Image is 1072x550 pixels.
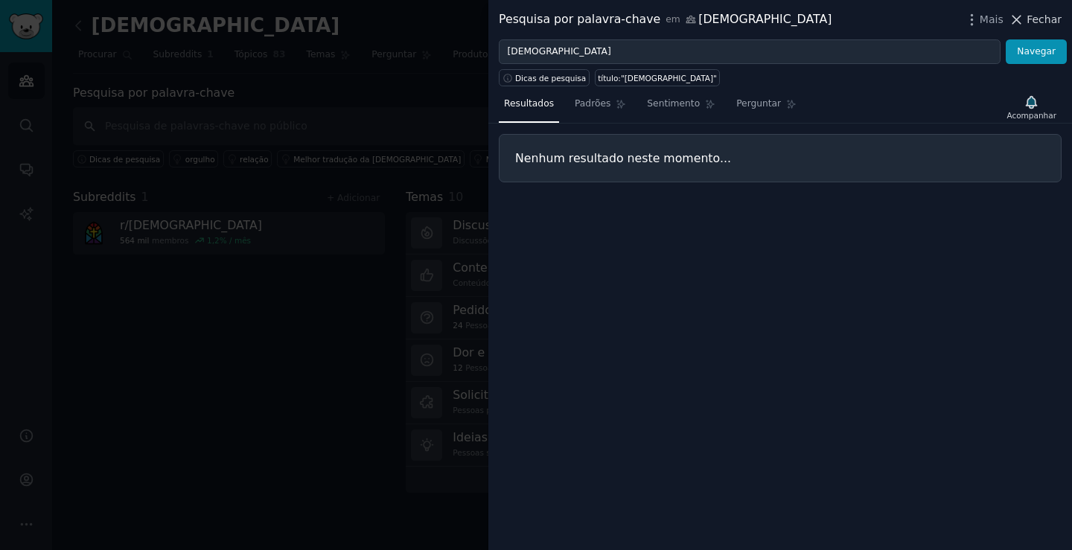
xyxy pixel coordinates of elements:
[1006,39,1067,65] button: Navegar
[499,39,1001,65] input: Experimente uma palavra-chave relacionada ao seu negócio
[731,92,802,123] a: Perguntar
[569,92,631,123] a: Padrões
[499,12,660,26] font: Pesquisa por palavra-chave
[515,151,731,165] font: Nenhum resultado neste momento...
[642,92,721,123] a: Sentimento
[499,69,590,86] button: Dicas de pesquisa
[666,14,680,25] font: em
[499,92,559,123] a: Resultados
[1027,13,1062,25] font: Fechar
[698,12,832,26] font: [DEMOGRAPHIC_DATA]
[1006,111,1056,120] font: Acompanhar
[1001,92,1062,123] button: Acompanhar
[1017,46,1056,57] font: Navegar
[595,69,721,86] a: título:"[DEMOGRAPHIC_DATA]"
[1009,12,1062,28] button: Fechar
[736,98,781,109] font: Perguntar
[598,74,717,83] font: título:"[DEMOGRAPHIC_DATA]"
[504,98,554,109] font: Resultados
[647,98,700,109] font: Sentimento
[964,12,1004,28] button: Mais
[980,13,1004,25] font: Mais
[575,98,610,109] font: Padrões
[515,74,586,83] font: Dicas de pesquisa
